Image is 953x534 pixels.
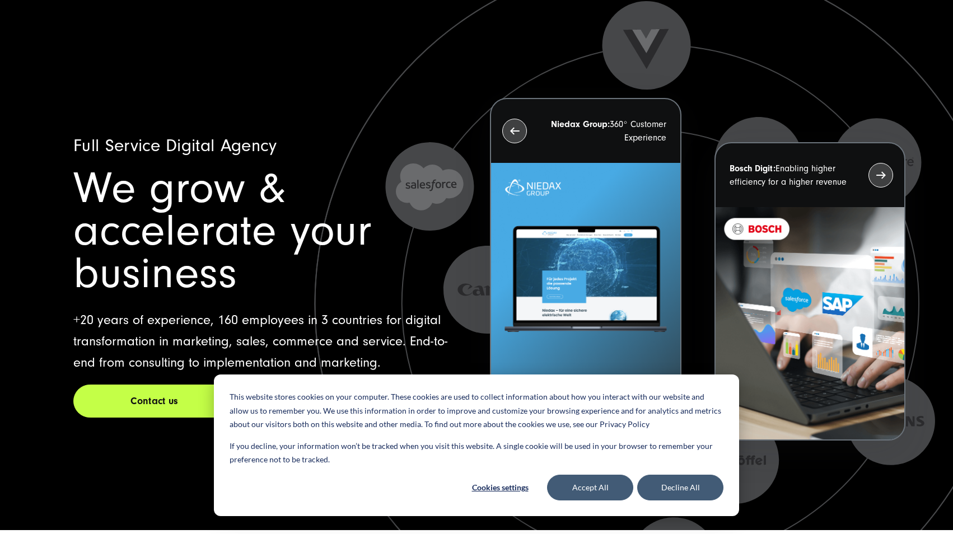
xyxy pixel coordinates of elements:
[490,98,681,396] button: Niedax Group:360° Customer Experience Letztes Projekt von Niedax. Ein Laptop auf dem die Niedax W...
[547,475,633,500] button: Accept All
[551,119,610,129] strong: Niedax Group:
[730,163,776,174] strong: Bosch Digit:
[730,162,848,189] p: Enabling higher efficiency for a higher revenue
[230,390,723,432] p: This website stores cookies on your computer. These cookies are used to collect information about...
[716,207,904,439] img: recent-project_BOSCH_2024-03
[73,310,463,373] p: +20 years of experience, 160 employees in 3 countries for digital transformation in marketing, sa...
[491,163,680,395] img: Letztes Projekt von Niedax. Ein Laptop auf dem die Niedax Website geöffnet ist, auf blauem Hinter...
[73,135,277,156] span: Full Service Digital Agency
[73,385,236,418] a: Contact us
[637,475,723,500] button: Decline All
[714,142,905,441] button: Bosch Digit:Enabling higher efficiency for a higher revenue recent-project_BOSCH_2024-03
[547,118,666,144] p: 360° Customer Experience
[214,374,739,516] div: Cookie banner
[230,439,723,467] p: If you decline, your information won’t be tracked when you visit this website. A single cookie wi...
[73,167,463,295] h1: We grow & accelerate your business
[457,475,543,500] button: Cookies settings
